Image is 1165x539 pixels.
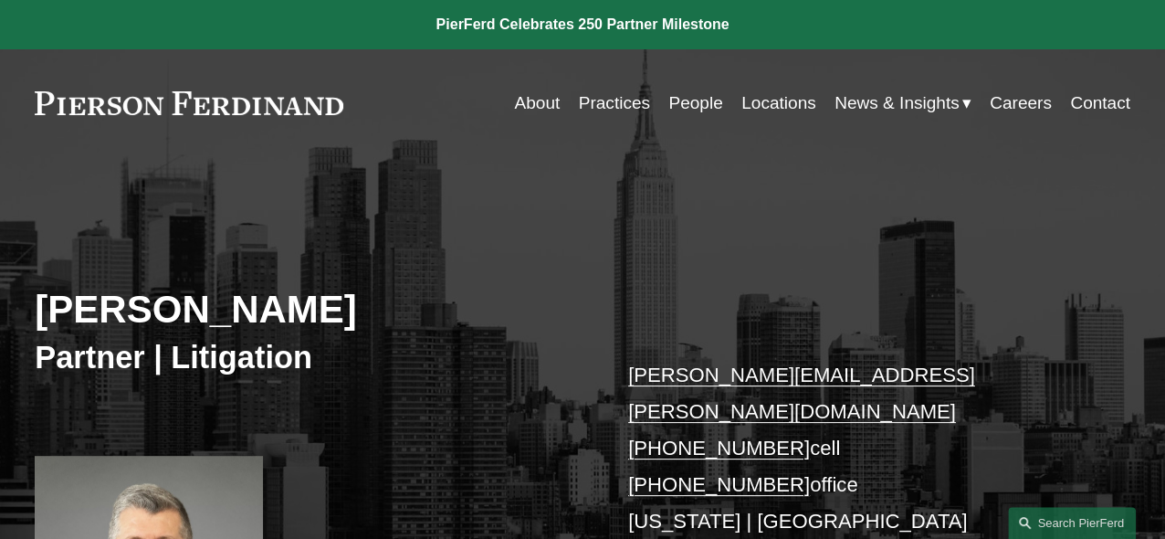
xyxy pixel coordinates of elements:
[1070,86,1130,121] a: Contact
[514,86,560,121] a: About
[834,86,971,121] a: folder dropdown
[35,338,582,377] h3: Partner | Litigation
[668,86,722,121] a: People
[990,86,1052,121] a: Careers
[35,287,582,333] h2: [PERSON_NAME]
[628,364,975,423] a: [PERSON_NAME][EMAIL_ADDRESS][PERSON_NAME][DOMAIN_NAME]
[834,88,960,119] span: News & Insights
[1008,507,1136,539] a: Search this site
[628,473,810,496] a: [PHONE_NUMBER]
[579,86,650,121] a: Practices
[741,86,816,121] a: Locations
[628,437,810,460] a: [PHONE_NUMBER]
